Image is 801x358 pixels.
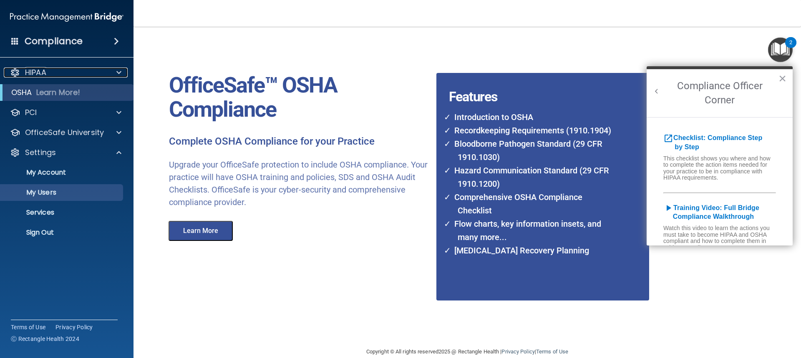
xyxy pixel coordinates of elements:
li: Recordkeeping Requirements (1910.1904) [449,124,616,137]
a: Settings [10,148,121,158]
b: Checklist: Compliance Step by Step [663,134,762,150]
a: Terms of Use [11,323,45,331]
p: My Account [5,168,119,177]
div: Resource Center [647,66,793,245]
p: PCI [25,108,37,118]
button: Learn More [169,221,233,241]
p: Complete OSHA Compliance for your Practice [169,135,430,148]
p: Services [5,208,119,217]
li: Comprehensive OSHA Compliance Checklist [449,190,616,217]
p: Learn More! [36,88,81,98]
h2: Compliance Officer Corner [647,69,793,117]
h6: Watch this video to learn the actions you must take to become HIPAA and OSHA compliant and how to... [647,225,793,253]
a: Privacy Policy [501,348,534,355]
a: PCI [10,108,121,118]
a: Terms of Use [536,348,568,355]
i: play_arrow [663,203,673,213]
a: Privacy Policy [55,323,93,331]
p: HIPAA [25,68,46,78]
h4: Features [436,73,627,90]
img: PMB logo [10,9,123,25]
p: Sign Out [5,228,119,237]
h4: Compliance [25,35,83,47]
button: Back to Resource Center Home [652,87,661,95]
i: open_in_new [663,133,673,143]
p: Upgrade your OfficeSafe protection to include OSHA compliance. Your practice will have OSHA train... [169,158,430,208]
span: Ⓒ Rectangle Health 2024 [11,335,79,343]
li: Hazard Communication Standard (29 CFR 1910.1200) [449,164,616,190]
p: Settings [25,148,56,158]
button: Close [778,72,786,85]
a: open_in_newChecklist: Compliance Step by Step [663,134,762,150]
p: OSHA [11,88,32,98]
b: Training Video: Full Bridge Compliance Walkthrough [663,204,759,220]
p: OfficeSafe™ OSHA Compliance [169,73,430,122]
a: OfficeSafe University [10,128,121,138]
li: [MEDICAL_DATA] Recovery Planning [449,244,616,257]
a: HIPAA [10,68,121,78]
a: play_arrowTraining Video: Full Bridge Compliance Walkthrough [663,204,759,220]
button: Open Resource Center, 2 new notifications [768,38,793,62]
li: Flow charts, key information insets, and many more... [449,217,616,244]
li: Introduction to OSHA [449,110,616,124]
p: My Users [5,188,119,197]
h6: This checklist shows you where and how to complete the action items needed for your practice to b... [647,155,793,183]
p: OfficeSafe University [25,128,104,138]
div: 2 [789,43,792,53]
a: Learn More [163,228,241,234]
li: Bloodborne Pathogen Standard (29 CFR 1910.1030) [449,137,616,164]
